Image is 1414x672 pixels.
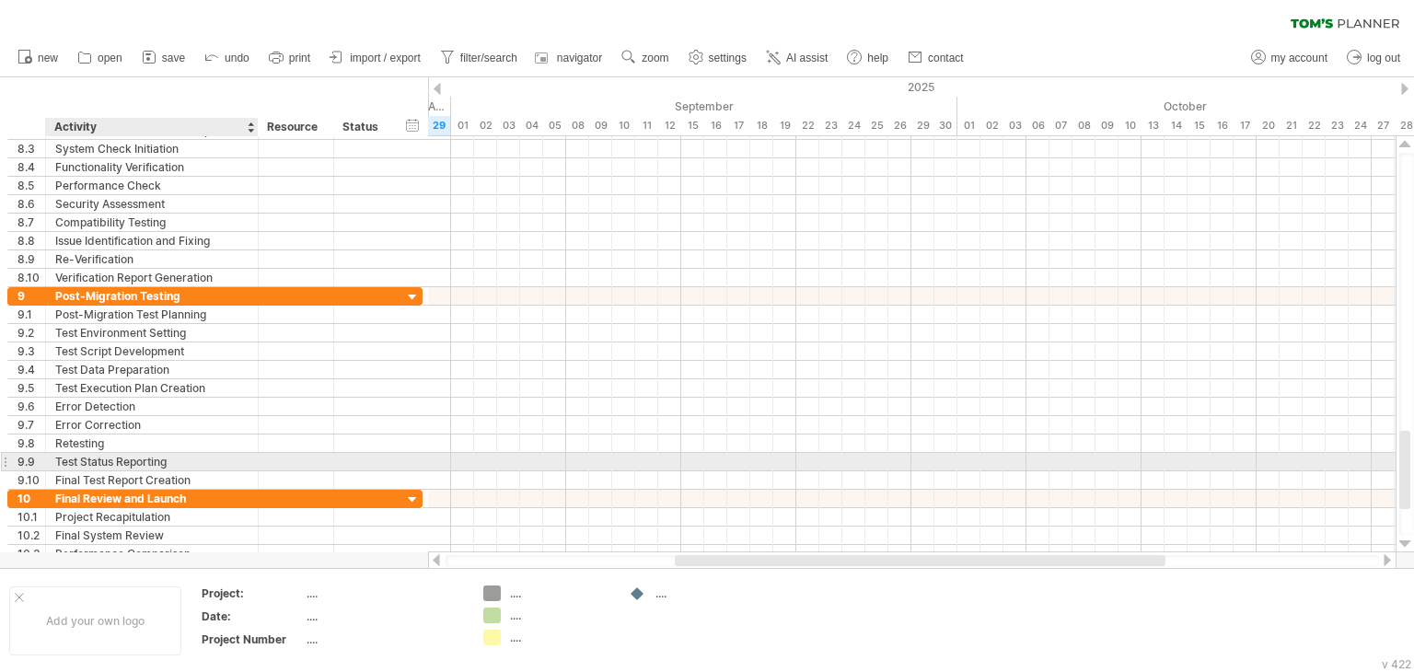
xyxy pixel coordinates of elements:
[17,379,45,397] div: 9.5
[350,52,421,64] span: import / export
[1003,116,1026,135] div: Friday, 3 October 2025
[655,585,756,601] div: ....
[911,116,934,135] div: Monday, 29 September 2025
[55,158,249,176] div: Functionality Verification
[1342,46,1406,70] a: log out
[819,116,842,135] div: Tuesday, 23 September 2025
[842,116,865,135] div: Wednesday, 24 September 2025
[55,232,249,249] div: Issue Identification and Fixing
[55,379,249,397] div: Test Execution Plan Creation
[17,361,45,378] div: 9.4
[635,116,658,135] div: Thursday, 11 September 2025
[451,116,474,135] div: Monday, 1 September 2025
[307,608,461,624] div: ....
[888,116,911,135] div: Friday, 26 September 2025
[202,631,303,647] div: Project Number
[1188,116,1211,135] div: Wednesday, 15 October 2025
[543,116,566,135] div: Friday, 5 September 2025
[264,46,316,70] a: print
[17,416,45,434] div: 9.7
[55,324,249,342] div: Test Environment Setting
[1049,116,1072,135] div: Tuesday, 7 October 2025
[38,52,58,64] span: new
[55,398,249,415] div: Error Detection
[98,52,122,64] span: open
[162,52,185,64] span: save
[13,46,64,70] a: new
[842,46,894,70] a: help
[55,527,249,544] div: Final System Review
[928,52,964,64] span: contact
[1271,52,1327,64] span: my account
[202,585,303,601] div: Project:
[17,232,45,249] div: 8.8
[17,527,45,544] div: 10.2
[1026,116,1049,135] div: Monday, 6 October 2025
[17,195,45,213] div: 8.6
[684,46,752,70] a: settings
[202,608,303,624] div: Date:
[17,490,45,507] div: 10
[9,586,181,655] div: Add your own logo
[642,52,668,64] span: zoom
[55,342,249,360] div: Test Script Development
[55,434,249,452] div: Retesting
[532,46,608,70] a: navigator
[17,342,45,360] div: 9.3
[55,416,249,434] div: Error Correction
[428,116,451,135] div: Friday, 29 August 2025
[865,116,888,135] div: Thursday, 25 September 2025
[1072,116,1095,135] div: Wednesday, 8 October 2025
[1246,46,1333,70] a: my account
[980,116,1003,135] div: Thursday, 2 October 2025
[307,631,461,647] div: ....
[73,46,128,70] a: open
[510,630,610,645] div: ....
[957,116,980,135] div: Wednesday, 1 October 2025
[17,214,45,231] div: 8.7
[510,585,610,601] div: ....
[17,250,45,268] div: 8.9
[566,116,589,135] div: Monday, 8 September 2025
[709,52,747,64] span: settings
[1303,116,1326,135] div: Wednesday, 22 October 2025
[54,118,248,136] div: Activity
[55,287,249,305] div: Post-Migration Testing
[460,52,517,64] span: filter/search
[451,97,957,116] div: September 2025
[17,545,45,562] div: 10.3
[1326,116,1349,135] div: Thursday, 23 October 2025
[307,585,461,601] div: ....
[612,116,635,135] div: Wednesday, 10 September 2025
[267,118,323,136] div: Resource
[1234,116,1257,135] div: Friday, 17 October 2025
[510,608,610,623] div: ....
[1118,116,1142,135] div: Friday, 10 October 2025
[17,471,45,489] div: 9.10
[1165,116,1188,135] div: Tuesday, 14 October 2025
[137,46,191,70] a: save
[55,545,249,562] div: Performance Comparison
[796,116,819,135] div: Monday, 22 September 2025
[55,361,249,378] div: Test Data Preparation
[761,46,833,70] a: AI assist
[17,324,45,342] div: 9.2
[17,269,45,286] div: 8.10
[17,306,45,323] div: 9.1
[727,116,750,135] div: Wednesday, 17 September 2025
[55,269,249,286] div: Verification Report Generation
[17,398,45,415] div: 9.6
[681,116,704,135] div: Monday, 15 September 2025
[435,46,523,70] a: filter/search
[589,116,612,135] div: Tuesday, 9 September 2025
[1257,116,1280,135] div: Monday, 20 October 2025
[497,116,520,135] div: Wednesday, 3 September 2025
[225,52,249,64] span: undo
[1142,116,1165,135] div: Monday, 13 October 2025
[325,46,426,70] a: import / export
[55,140,249,157] div: System Check Initiation
[617,46,674,70] a: zoom
[1211,116,1234,135] div: Thursday, 16 October 2025
[934,116,957,135] div: Tuesday, 30 September 2025
[786,52,828,64] span: AI assist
